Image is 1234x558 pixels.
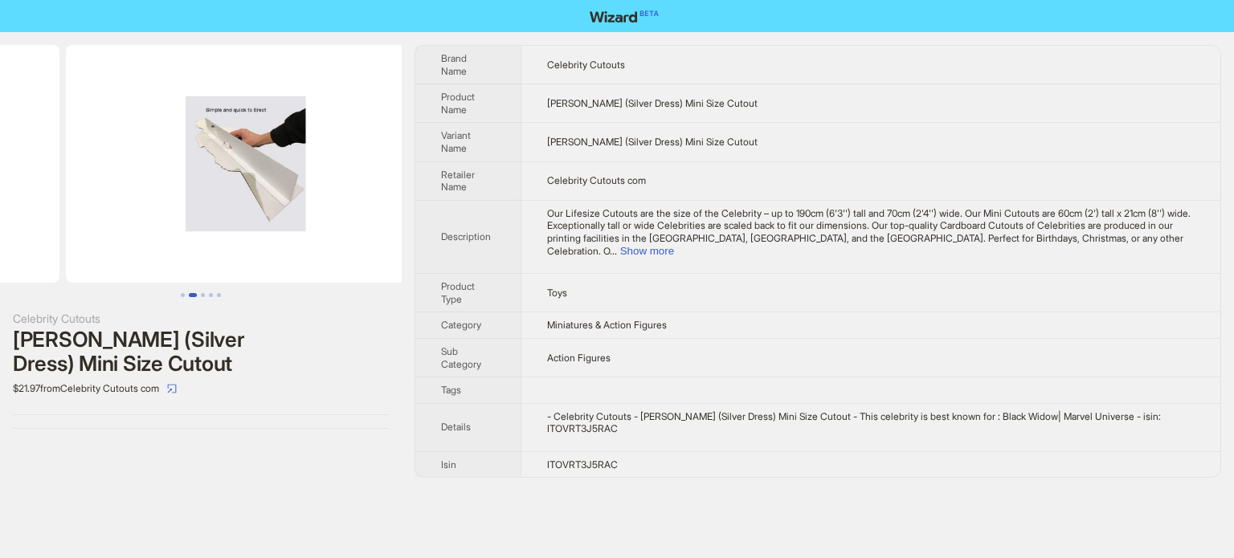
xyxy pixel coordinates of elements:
[441,91,475,116] span: Product Name
[441,319,481,331] span: Category
[13,328,389,376] div: [PERSON_NAME] (Silver Dress) Mini Size Cutout
[620,245,674,257] button: Expand
[547,136,758,148] span: [PERSON_NAME] (Silver Dress) Mini Size Cutout
[547,174,646,186] span: Celebrity Cutouts com
[66,45,426,283] img: Scarlett Johansson (Silver Dress) Mini Size Cutout Scarlett Johansson (Silver Dress) Mini Size Cu...
[441,384,461,396] span: Tags
[189,293,197,297] button: Go to slide 2
[547,319,667,331] span: Miniatures & Action Figures
[441,458,456,470] span: Isin
[441,280,475,305] span: Product Type
[547,97,758,109] span: [PERSON_NAME] (Silver Dress) Mini Size Cutout
[441,169,475,193] span: Retailer Name
[441,421,471,433] span: Details
[610,245,617,257] span: ...
[201,293,205,297] button: Go to slide 3
[547,458,618,470] span: ITOVRT3J5RAC
[13,376,389,401] div: $21.97 from Celebrity Cutouts com
[209,293,213,297] button: Go to slide 4
[167,384,177,393] span: select
[547,59,625,71] span: Celebrity Cutouts
[547,352,611,364] span: Action Figures
[181,293,185,297] button: Go to slide 1
[441,52,467,77] span: Brand Name
[441,129,471,154] span: Variant Name
[441,230,491,242] span: Description
[441,345,481,370] span: Sub Category
[217,293,221,297] button: Go to slide 5
[547,207,1191,257] span: Our Lifesize Cutouts are the size of the Celebrity – up to 190cm (6'3'') tall and 70cm (2'4'') wi...
[547,207,1195,257] div: Our Lifesize Cutouts are the size of the Celebrity – up to 190cm (6'3'') tall and 70cm (2'4'') wi...
[13,310,389,328] div: Celebrity Cutouts
[547,287,567,299] span: Toys
[547,410,1195,435] div: - Celebrity Cutouts - Scarlett Johansson (Silver Dress) Mini Size Cutout - This celebrity is best...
